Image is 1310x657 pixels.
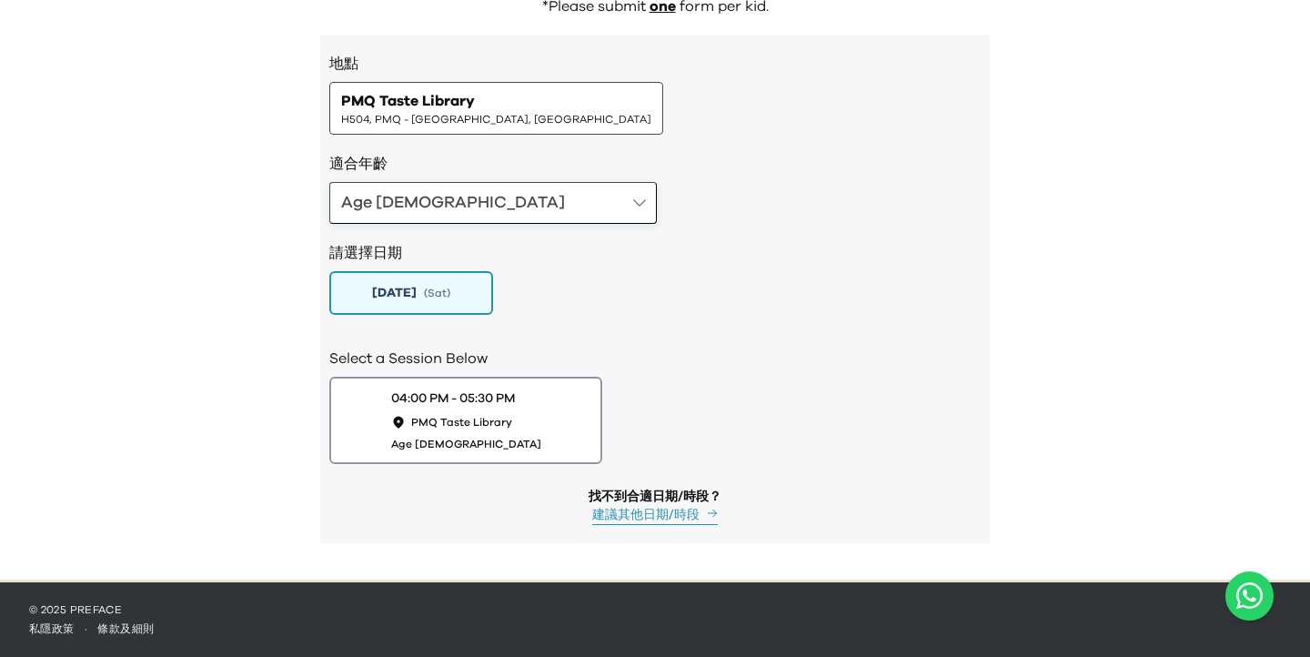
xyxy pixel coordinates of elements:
[391,437,541,451] span: Age [DEMOGRAPHIC_DATA]
[424,286,450,300] span: ( Sat )
[329,182,657,224] button: Age [DEMOGRAPHIC_DATA]
[329,377,602,464] button: 04:00 PM - 05:30 PMPMQ Taste LibraryAge [DEMOGRAPHIC_DATA]
[341,190,565,216] div: Age [DEMOGRAPHIC_DATA]
[97,623,154,634] a: 條款及細則
[372,284,417,302] span: [DATE]
[329,348,981,369] h2: Select a Session Below
[391,389,515,408] div: 04:00 PM - 05:30 PM
[341,112,651,126] span: H504, PMQ - [GEOGRAPHIC_DATA], [GEOGRAPHIC_DATA]
[74,623,97,634] span: ·
[329,242,981,264] h2: 請選擇日期
[589,488,721,506] div: 找不到合適日期/時段？
[341,90,475,112] span: PMQ Taste Library
[592,506,718,525] button: 建議其他日期/時段
[411,415,512,430] span: PMQ Taste Library
[1225,571,1274,621] button: Open WhatsApp chat
[329,271,493,315] button: [DATE](Sat)
[329,53,981,75] h3: 地點
[29,602,1281,617] p: © 2025 Preface
[29,623,74,634] a: 私隱政策
[1225,571,1274,621] a: Chat with us on WhatsApp
[329,153,981,175] h3: 適合年齡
